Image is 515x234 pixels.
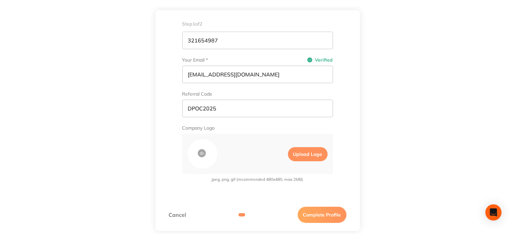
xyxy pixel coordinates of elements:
[182,57,208,63] label: Your Email *
[298,207,346,223] button: Complete Profile
[307,57,333,63] span: Verified
[155,10,360,38] div: Step 1 of 2
[182,125,333,131] label: Company Logo
[485,204,502,221] div: Open Intercom Messenger
[169,212,186,218] a: Cancel
[288,147,328,161] label: Upload Logo
[182,91,333,97] label: Referral Code
[182,177,333,182] span: jpeg, png, gif (recommended 480x480, max 2MB)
